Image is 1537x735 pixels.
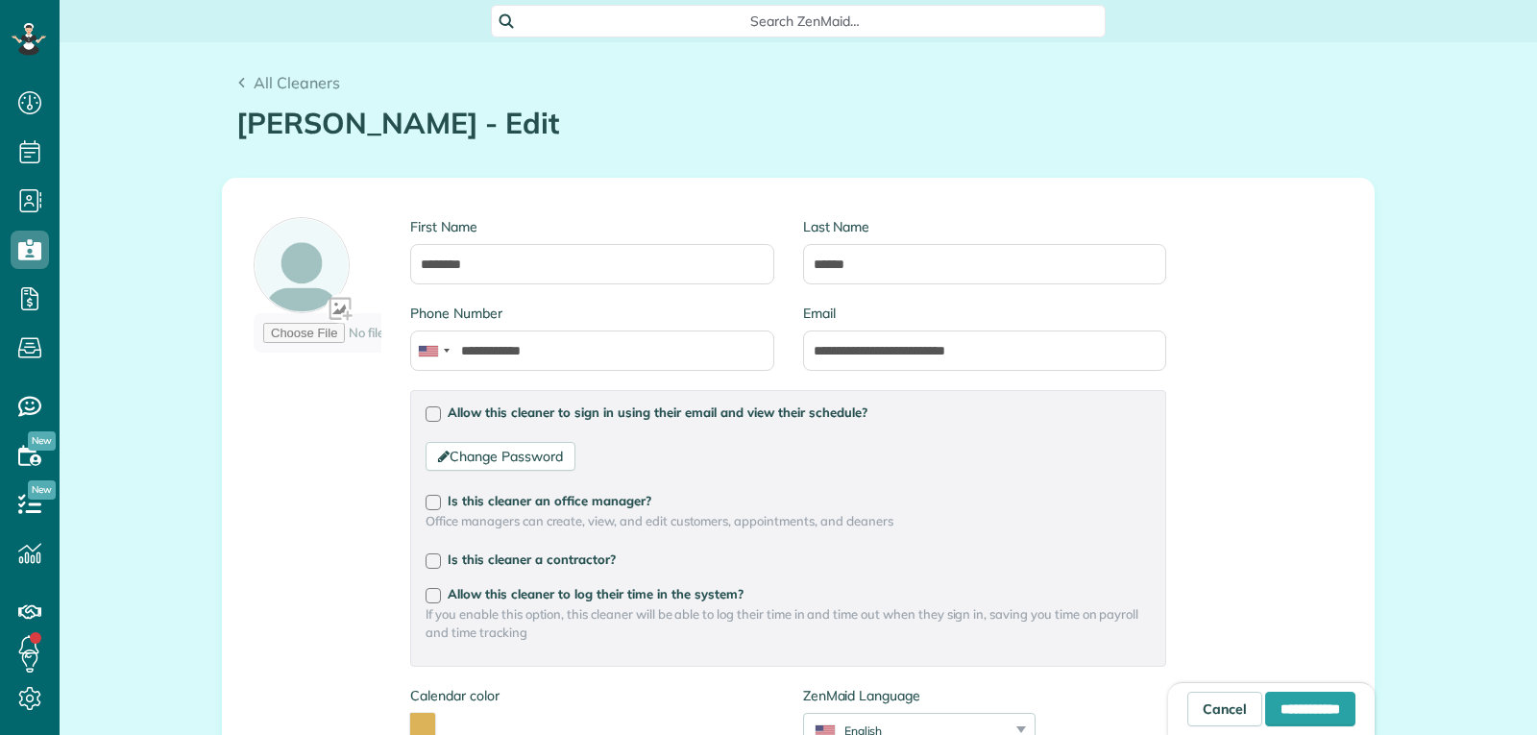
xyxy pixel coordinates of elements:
[448,404,867,420] span: Allow this cleaner to sign in using their email and view their schedule?
[803,686,1036,705] label: ZenMaid Language
[448,551,616,567] span: Is this cleaner a contractor?
[448,493,651,508] span: Is this cleaner an office manager?
[803,217,1166,236] label: Last Name
[236,108,1360,139] h1: [PERSON_NAME] - Edit
[426,442,574,471] a: Change Password
[28,431,56,451] span: New
[254,73,340,92] span: All Cleaners
[411,331,455,370] div: United States: +1
[803,304,1166,323] label: Email
[236,71,340,94] a: All Cleaners
[426,512,1151,530] span: Office managers can create, view, and edit customers, appointments, and cleaners
[410,304,773,323] label: Phone Number
[1187,692,1262,726] a: Cancel
[426,605,1151,642] span: If you enable this option, this cleaner will be able to log their time in and time out when they ...
[448,586,744,601] span: Allow this cleaner to log their time in the system?
[28,480,56,500] span: New
[410,217,773,236] label: First Name
[410,686,499,705] label: Calendar color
